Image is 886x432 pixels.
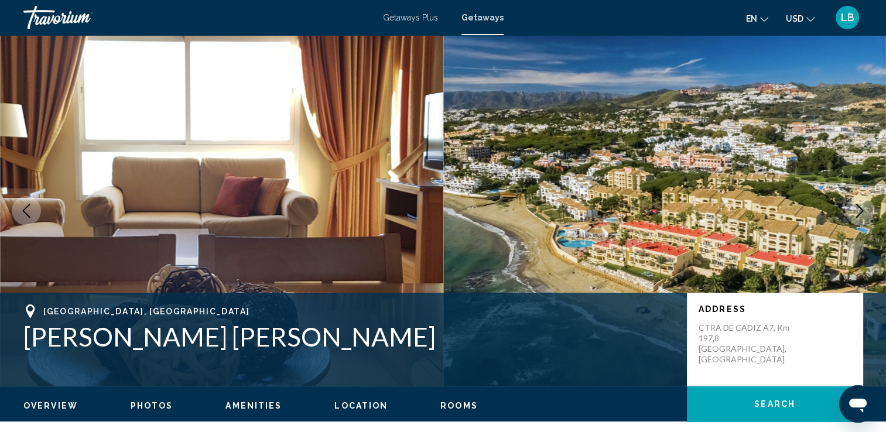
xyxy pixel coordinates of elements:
span: Amenities [225,401,282,410]
span: [GEOGRAPHIC_DATA], [GEOGRAPHIC_DATA] [43,307,249,316]
span: en [746,14,757,23]
button: Amenities [225,400,282,411]
button: Location [334,400,388,411]
button: Change language [746,10,768,27]
iframe: Button to launch messaging window [839,385,877,423]
button: User Menu [832,5,863,30]
a: Travorium [23,6,371,29]
a: Getaways [461,13,504,22]
p: Address [699,304,851,314]
span: Photos [131,401,173,410]
a: Getaways Plus [383,13,438,22]
span: Location [334,401,388,410]
button: Rooms [440,400,478,411]
h1: [PERSON_NAME] [PERSON_NAME] [23,321,675,352]
button: Overview [23,400,78,411]
button: Change currency [786,10,815,27]
button: Next image [845,196,874,225]
span: Rooms [440,401,478,410]
span: USD [786,14,803,23]
span: LB [841,12,854,23]
span: Overview [23,401,78,410]
p: CTRA DE CADIZ A7, km 197,8 [GEOGRAPHIC_DATA], [GEOGRAPHIC_DATA] [699,323,792,365]
button: Search [687,386,863,421]
button: Previous image [12,196,41,225]
button: Photos [131,400,173,411]
span: Search [754,400,795,409]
